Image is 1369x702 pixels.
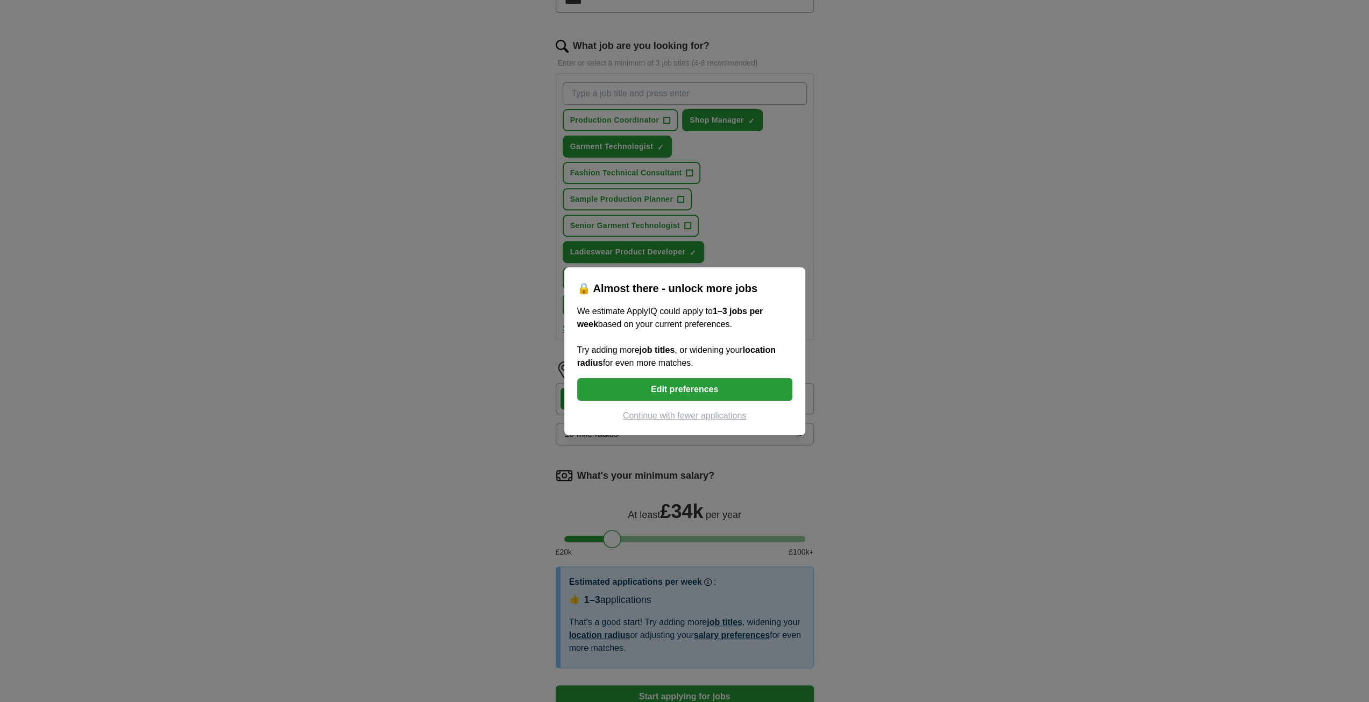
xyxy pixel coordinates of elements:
[577,409,792,422] button: Continue with fewer applications
[577,307,776,367] span: We estimate ApplyIQ could apply to based on your current preferences. Try adding more , or wideni...
[577,307,763,329] b: 1–3 jobs per week
[639,345,675,354] b: job titles
[577,282,757,294] span: 🔒 Almost there - unlock more jobs
[577,345,776,367] b: location radius
[577,378,792,401] button: Edit preferences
